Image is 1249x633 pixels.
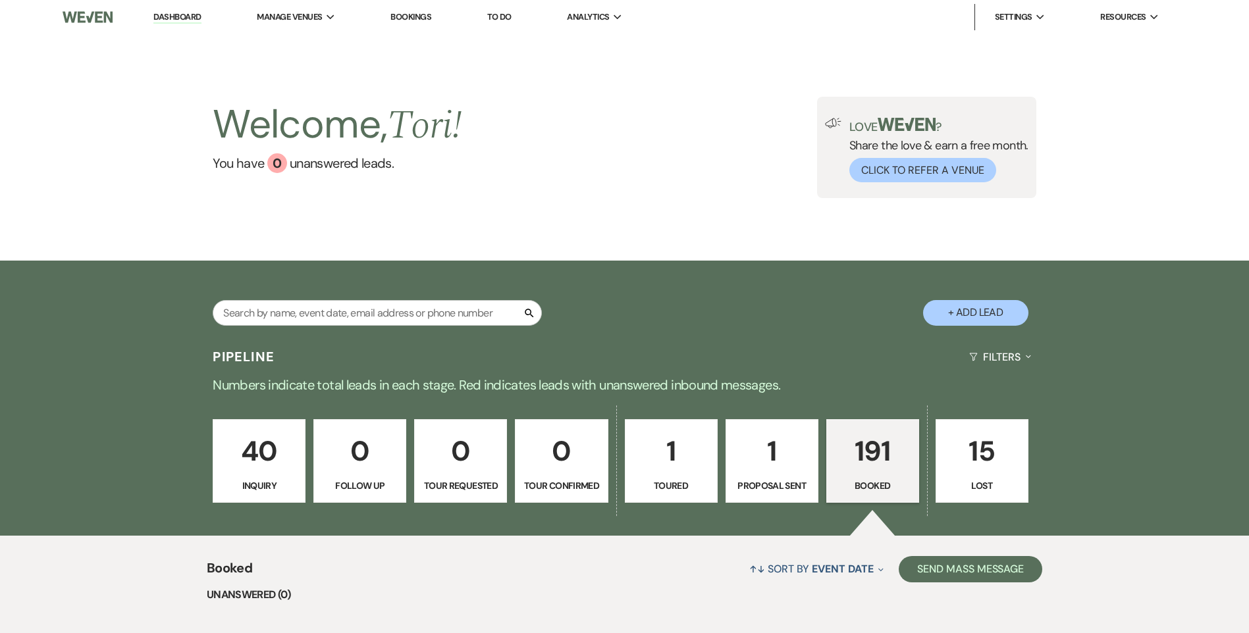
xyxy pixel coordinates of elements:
p: Booked [835,478,911,493]
button: + Add Lead [923,300,1028,326]
span: Settings [995,11,1032,24]
h3: Pipeline [213,347,275,366]
input: Search by name, event date, email address or phone number [213,300,542,326]
h2: Welcome, [213,97,462,153]
img: Weven Logo [63,3,113,31]
img: weven-logo-green.svg [878,118,936,131]
a: 0Tour Confirmed [515,419,608,503]
p: 40 [221,429,297,473]
p: 0 [322,429,398,473]
p: 191 [835,429,911,473]
a: 15Lost [936,419,1028,503]
p: Proposal Sent [734,478,810,493]
a: Bookings [390,11,431,22]
p: 0 [523,429,599,473]
p: Lost [944,478,1020,493]
a: 0Tour Requested [414,419,507,503]
span: Manage Venues [257,11,322,24]
button: Click to Refer a Venue [849,158,996,182]
span: ↑↓ [749,562,765,576]
span: Resources [1100,11,1146,24]
button: Send Mass Message [899,556,1042,582]
p: Follow Up [322,478,398,493]
p: 1 [734,429,810,473]
p: Toured [633,478,709,493]
p: 1 [633,429,709,473]
span: Event Date [812,562,873,576]
div: Share the love & earn a free month. [841,118,1028,182]
p: 0 [423,429,498,473]
p: 15 [944,429,1020,473]
div: 0 [267,153,287,173]
a: Dashboard [153,11,201,24]
button: Filters [964,340,1036,374]
a: To Do [487,11,512,22]
p: Tour Requested [423,478,498,493]
p: Love ? [849,118,1028,133]
a: 0Follow Up [313,419,406,503]
li: Unanswered (0) [207,586,1042,603]
a: 1Proposal Sent [726,419,818,503]
span: Booked [207,558,252,586]
p: Inquiry [221,478,297,493]
span: Analytics [567,11,609,24]
p: Tour Confirmed [523,478,599,493]
a: 191Booked [826,419,919,503]
img: loud-speaker-illustration.svg [825,118,841,128]
a: You have 0 unanswered leads. [213,153,462,173]
a: 40Inquiry [213,419,306,503]
button: Sort By Event Date [744,551,889,586]
p: Numbers indicate total leads in each stage. Red indicates leads with unanswered inbound messages. [151,374,1099,395]
a: 1Toured [625,419,718,503]
span: Tori ! [387,95,462,156]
